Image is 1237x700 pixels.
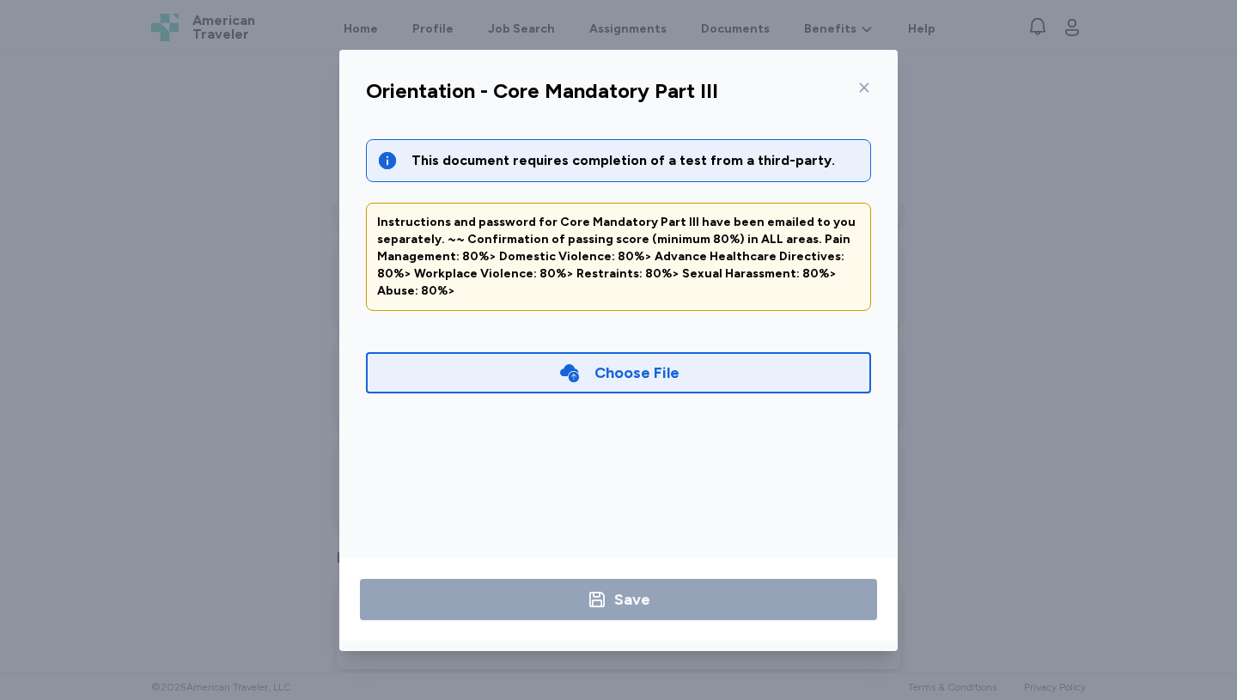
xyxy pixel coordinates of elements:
[614,587,650,612] div: Save
[366,77,718,105] div: Orientation - Core Mandatory Part III
[360,579,877,620] button: Save
[411,150,860,171] div: This document requires completion of a test from a third-party.
[377,214,860,300] div: Instructions and password for Core Mandatory Part III have been emailed to you separately. ~~ Con...
[594,361,679,385] div: Choose File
